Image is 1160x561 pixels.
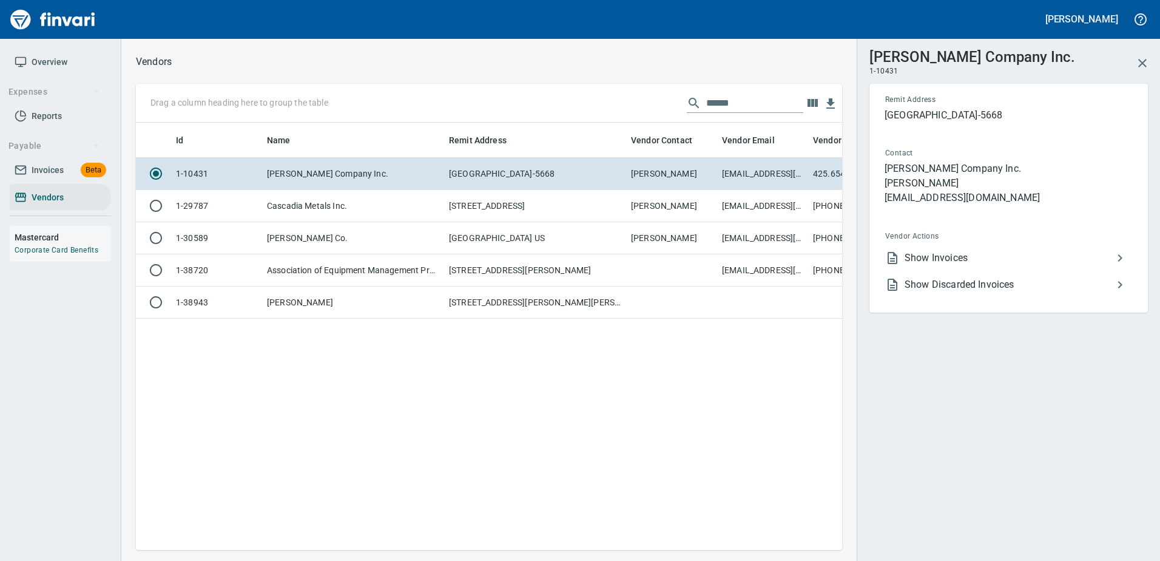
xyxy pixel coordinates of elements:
[32,163,64,178] span: Invoices
[81,163,106,177] span: Beta
[885,161,1132,176] p: [PERSON_NAME] Company Inc.
[813,133,885,148] span: Vendor Phone
[626,158,717,190] td: [PERSON_NAME]
[444,190,626,222] td: [STREET_ADDRESS]
[32,55,67,70] span: Overview
[136,55,172,69] nav: breadcrumb
[15,231,111,244] h6: Mastercard
[171,254,262,287] td: 1-38720
[150,97,328,109] p: Drag a column heading here to group the table
[262,254,444,287] td: Association of Equipment Management Professionals
[267,133,291,148] span: Name
[869,66,899,78] span: 1-10431
[869,46,1074,66] h3: [PERSON_NAME] Company Inc.
[722,133,775,148] span: Vendor Email
[905,277,1113,292] span: Show Discarded Invoices
[449,133,507,148] span: Remit Address
[885,231,1034,243] span: Vendor Actions
[722,133,791,148] span: Vendor Email
[905,251,1113,265] span: Show Invoices
[444,254,626,287] td: [STREET_ADDRESS][PERSON_NAME]
[626,222,717,254] td: [PERSON_NAME]
[4,135,105,157] button: Payable
[803,94,821,112] button: Choose columns to display
[262,287,444,319] td: [PERSON_NAME]
[32,109,62,124] span: Reports
[885,108,1132,123] p: [GEOGRAPHIC_DATA]-5668
[171,287,262,319] td: 1-38943
[821,95,840,113] button: Download Table
[808,254,899,287] td: [PHONE_NUMBER]
[808,158,899,190] td: 425.654.8800
[171,158,262,190] td: 1-10431
[136,55,172,69] p: Vendors
[449,133,522,148] span: Remit Address
[262,158,444,190] td: [PERSON_NAME] Company Inc.
[885,148,1021,160] span: Contact
[444,287,626,319] td: [STREET_ADDRESS][PERSON_NAME][PERSON_NAME]
[8,138,100,154] span: Payable
[10,49,111,76] a: Overview
[717,222,808,254] td: [EMAIL_ADDRESS][DOMAIN_NAME]
[444,158,626,190] td: [GEOGRAPHIC_DATA]-5668
[32,190,64,205] span: Vendors
[15,246,98,254] a: Corporate Card Benefits
[626,190,717,222] td: [PERSON_NAME]
[1042,10,1121,29] button: [PERSON_NAME]
[171,222,262,254] td: 1-30589
[717,158,808,190] td: [EMAIL_ADDRESS][DOMAIN_NAME]
[1128,49,1157,78] button: Close Vendor
[10,157,111,184] a: InvoicesBeta
[885,94,1033,106] span: Remit Address
[631,133,692,148] span: Vendor Contact
[717,254,808,287] td: [EMAIL_ADDRESS][DOMAIN_NAME]
[813,133,869,148] span: Vendor Phone
[885,176,1132,191] p: [PERSON_NAME]
[1045,13,1118,25] h5: [PERSON_NAME]
[444,222,626,254] td: [GEOGRAPHIC_DATA] US
[176,133,183,148] span: Id
[10,103,111,130] a: Reports
[4,81,105,103] button: Expenses
[10,184,111,211] a: Vendors
[262,190,444,222] td: Cascadia Metals Inc.
[808,190,899,222] td: [PHONE_NUMBER]
[8,84,100,100] span: Expenses
[808,222,899,254] td: [PHONE_NUMBER]
[717,190,808,222] td: [EMAIL_ADDRESS][DOMAIN_NAME]
[267,133,306,148] span: Name
[7,5,98,34] img: Finvari
[171,190,262,222] td: 1-29787
[885,191,1132,205] p: [EMAIL_ADDRESS][DOMAIN_NAME]
[631,133,708,148] span: Vendor Contact
[176,133,199,148] span: Id
[262,222,444,254] td: [PERSON_NAME] Co.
